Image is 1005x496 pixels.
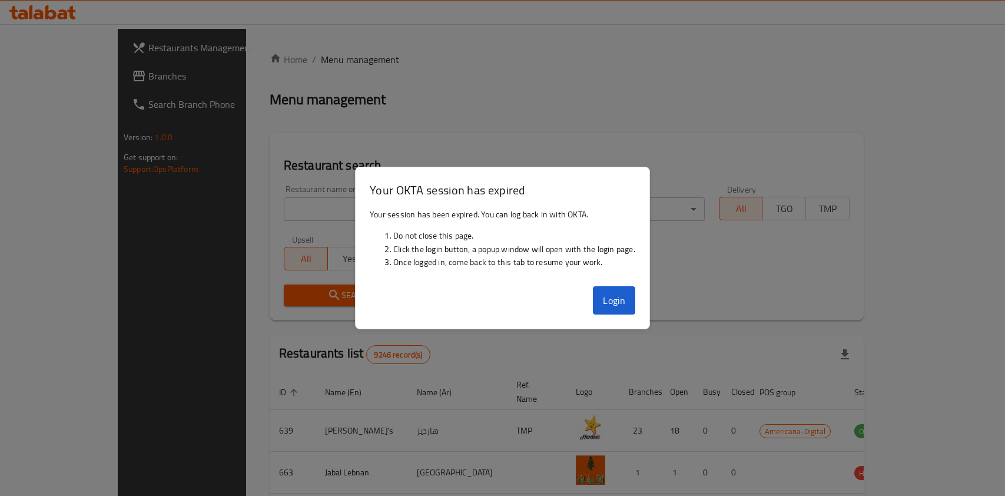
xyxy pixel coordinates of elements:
li: Do not close this page. [393,229,635,242]
li: Once logged in, come back to this tab to resume your work. [393,256,635,269]
li: Click the login button, a popup window will open with the login page. [393,243,635,256]
h3: Your OKTA session has expired [370,181,635,199]
button: Login [593,286,635,315]
div: Your session has been expired. You can log back in with OKTA. [356,203,649,282]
